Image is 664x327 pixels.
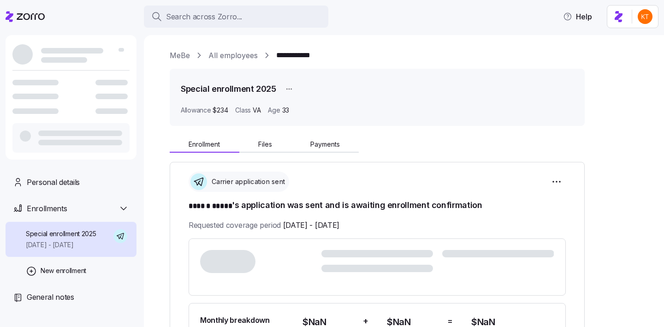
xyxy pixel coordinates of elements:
[235,106,251,115] span: Class
[27,291,74,303] span: General notes
[26,229,96,238] span: Special enrollment 2025
[310,141,340,148] span: Payments
[253,106,261,115] span: VA
[268,106,280,115] span: Age
[166,11,242,23] span: Search across Zorro...
[26,240,96,250] span: [DATE] - [DATE]
[181,83,276,95] h1: Special enrollment 2025
[170,50,190,61] a: MeBe
[213,106,228,115] span: $234
[27,203,67,214] span: Enrollments
[144,6,328,28] button: Search across Zorro...
[282,106,289,115] span: 33
[41,266,86,275] span: New enrollment
[189,199,566,212] h1: 's application was sent and is awaiting enrollment confirmation
[209,177,285,186] span: Carrier application sent
[200,315,270,326] span: Monthly breakdown
[283,220,339,231] span: [DATE] - [DATE]
[258,141,272,148] span: Files
[208,50,258,61] a: All employees
[563,11,592,22] span: Help
[556,7,599,26] button: Help
[189,220,339,231] span: Requested coverage period
[181,106,211,115] span: Allowance
[638,9,652,24] img: aad2ddc74cf02b1998d54877cdc71599
[189,141,220,148] span: Enrollment
[27,177,80,188] span: Personal details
